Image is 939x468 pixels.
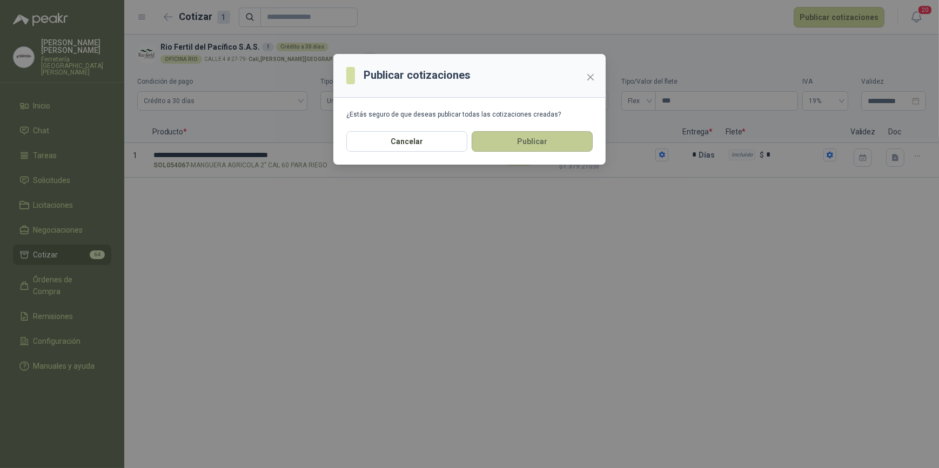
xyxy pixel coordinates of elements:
button: Cancelar [346,131,467,152]
span: close [586,73,595,82]
h3: Publicar cotizaciones [364,67,471,84]
button: Close [582,69,599,86]
div: ¿Estás seguro de que deseas publicar todas las cotizaciones creadas? [346,111,593,118]
button: Publicar [472,131,593,152]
